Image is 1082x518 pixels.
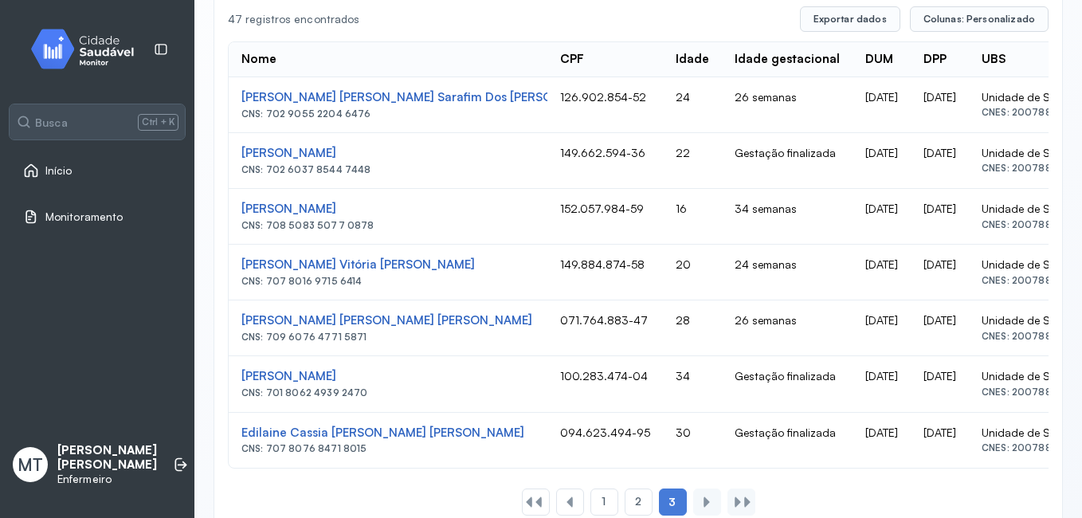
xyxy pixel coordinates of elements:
[241,443,535,454] div: CNS: 707 8076 8471 8015
[241,369,535,384] div: [PERSON_NAME]
[45,210,123,224] span: Monitoramento
[911,77,969,133] td: [DATE]
[547,356,663,412] td: 100.283.474-04
[547,133,663,189] td: 149.662.594-36
[853,413,911,468] td: [DATE]
[853,245,911,300] td: [DATE]
[663,77,722,133] td: 24
[228,13,787,26] div: 47 registros encontrados
[722,300,853,356] td: 26 semanas
[923,52,947,67] div: DPP
[663,413,722,468] td: 30
[853,133,911,189] td: [DATE]
[911,245,969,300] td: [DATE]
[57,473,157,486] p: Enfermeiro
[663,245,722,300] td: 20
[241,276,535,287] div: CNS: 707 8016 9715 6414
[911,413,969,468] td: [DATE]
[602,495,606,508] span: 1
[663,356,722,412] td: 34
[676,52,709,67] div: Idade
[35,116,68,130] span: Busca
[23,209,171,225] a: Monitoramento
[663,189,722,245] td: 16
[241,387,535,398] div: CNS: 701 8062 4939 2470
[241,146,535,161] div: [PERSON_NAME]
[865,52,893,67] div: DUM
[923,13,1035,26] span: Colunas: Personalizado
[241,220,535,231] div: CNS: 708 5083 5077 0878
[138,114,178,130] span: Ctrl + K
[911,300,969,356] td: [DATE]
[547,189,663,245] td: 152.057.984-59
[722,356,853,412] td: Gestação finalizada
[663,300,722,356] td: 28
[722,189,853,245] td: 34 semanas
[241,52,276,67] div: Nome
[911,189,969,245] td: [DATE]
[547,413,663,468] td: 094.623.494-95
[722,413,853,468] td: Gestação finalizada
[722,77,853,133] td: 26 semanas
[635,495,641,508] span: 2
[18,454,43,475] span: MT
[241,202,535,217] div: [PERSON_NAME]
[241,426,535,441] div: Edilaine Cassia [PERSON_NAME] [PERSON_NAME]
[23,163,171,179] a: Início
[800,6,900,32] button: Exportar dados
[722,245,853,300] td: 24 semanas
[853,300,911,356] td: [DATE]
[911,356,969,412] td: [DATE]
[853,189,911,245] td: [DATE]
[17,26,160,73] img: monitor.svg
[547,245,663,300] td: 149.884.874-58
[57,443,157,473] p: [PERSON_NAME] [PERSON_NAME]
[45,164,73,178] span: Início
[853,77,911,133] td: [DATE]
[547,77,663,133] td: 126.902.854-52
[241,90,535,105] div: [PERSON_NAME] [PERSON_NAME] Sarafim Dos [PERSON_NAME]
[547,300,663,356] td: 071.764.883-47
[910,6,1049,32] button: Colunas: Personalizado
[853,356,911,412] td: [DATE]
[241,332,535,343] div: CNS: 709 6076 4771 5871
[668,495,676,509] span: 3
[241,313,535,328] div: [PERSON_NAME] [PERSON_NAME] [PERSON_NAME]
[911,133,969,189] td: [DATE]
[735,52,840,67] div: Idade gestacional
[241,108,535,120] div: CNS: 702 9055 2204 6476
[982,52,1006,67] div: UBS
[663,133,722,189] td: 22
[560,52,584,67] div: CPF
[241,164,535,175] div: CNS: 702 6037 8544 7448
[722,133,853,189] td: Gestação finalizada
[241,257,535,273] div: [PERSON_NAME] Vitória [PERSON_NAME]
